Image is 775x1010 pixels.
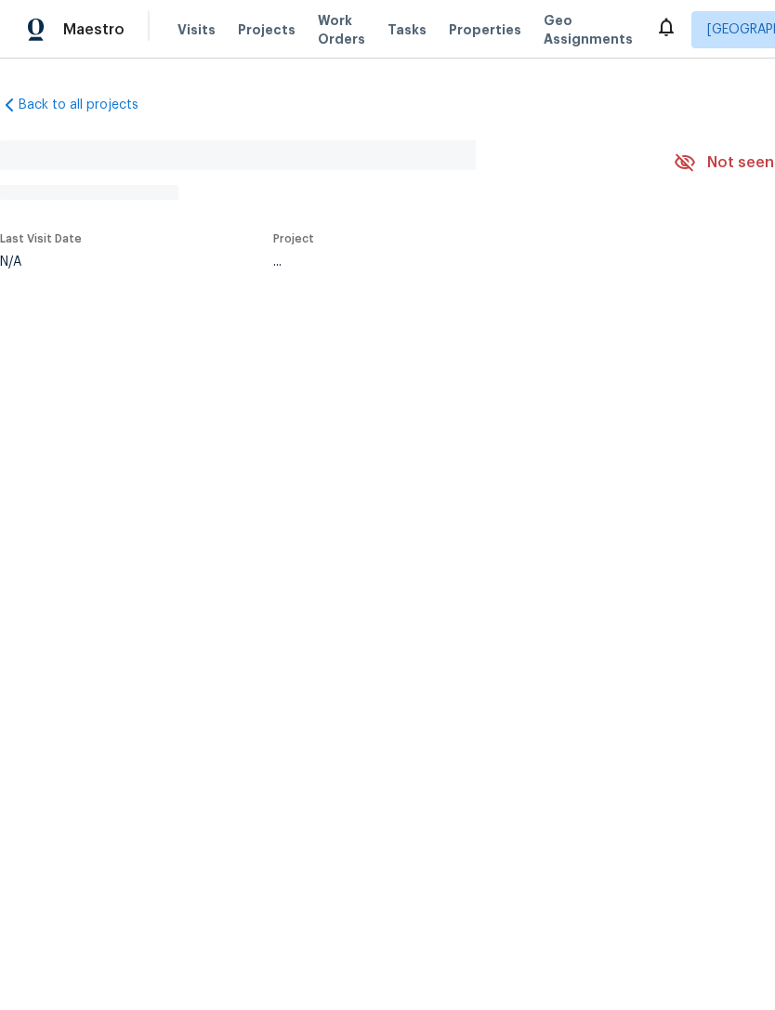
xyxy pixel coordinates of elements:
[177,20,216,39] span: Visits
[318,11,365,48] span: Work Orders
[273,256,630,269] div: ...
[544,11,633,48] span: Geo Assignments
[63,20,125,39] span: Maestro
[387,23,427,36] span: Tasks
[273,233,314,244] span: Project
[238,20,296,39] span: Projects
[449,20,521,39] span: Properties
